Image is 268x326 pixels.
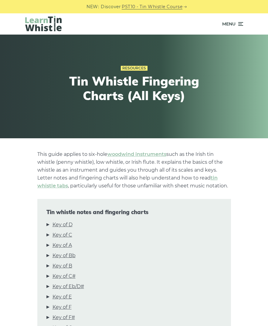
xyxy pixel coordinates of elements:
[25,16,62,31] img: LearnTinWhistle.com
[107,151,166,157] a: woodwind instruments
[222,16,236,32] span: Menu
[53,283,84,291] a: Key of Eb/D#
[52,74,216,103] h1: Tin Whistle Fingering Charts (All Keys)
[53,262,72,270] a: Key of B
[53,252,76,260] a: Key of Bb
[53,314,75,321] a: Key of F#
[53,293,72,301] a: Key of E
[46,209,222,216] span: Tin whistle notes and fingering charts
[53,303,72,311] a: Key of F
[53,231,72,239] a: Key of C
[37,150,231,190] p: This guide applies to six-hole such as the Irish tin whistle (penny whistle), low whistle, or Iri...
[53,221,73,229] a: Key of D
[53,241,72,249] a: Key of A
[121,66,148,71] a: Resources
[53,272,76,280] a: Key of C#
